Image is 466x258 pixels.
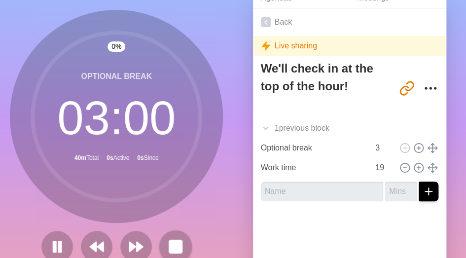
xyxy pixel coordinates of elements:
input: Name [261,182,384,201]
a: Back [253,8,447,36]
input: Mins [371,158,395,178]
button: Share link [397,78,417,98]
input: Mins [385,182,417,201]
input: Name [257,138,370,158]
div: Live sharing [253,36,447,56]
div: 1 previous block [253,118,447,138]
input: Mins [371,138,395,158]
input: Name [257,158,370,178]
button: More [421,78,440,98]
